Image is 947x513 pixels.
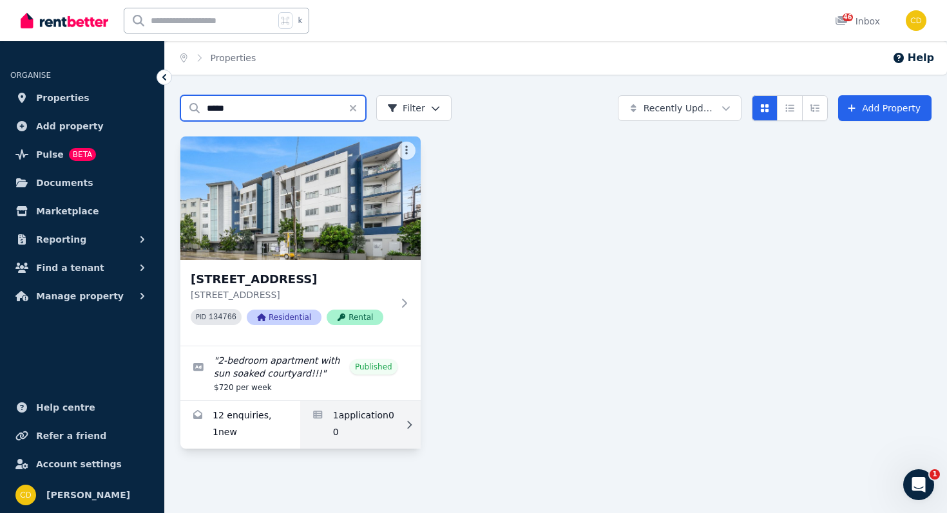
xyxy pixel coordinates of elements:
span: Reporting [36,232,86,247]
button: Card view [752,95,778,121]
span: Filter [387,102,425,115]
span: Account settings [36,456,122,472]
button: Filter [376,95,452,121]
a: Marketplace [10,198,154,224]
button: Help [892,50,934,66]
img: RentBetter [21,11,108,30]
h3: [STREET_ADDRESS] [191,270,392,288]
span: Pulse [36,147,64,162]
span: BETA [69,148,96,161]
a: Add Property [838,95,932,121]
span: Recently Updated [644,102,716,115]
a: Help centre [10,395,154,420]
a: PulseBETA [10,142,154,167]
img: Chris Dimitropoulos [906,10,926,31]
span: k [298,15,302,26]
div: Inbox [835,15,880,28]
img: Chris Dimitropoulos [15,485,36,505]
a: Documents [10,170,154,196]
span: 46 [843,14,853,21]
a: Edit listing: 2-bedroom apartment with sun soaked courtyard!!! [180,346,421,400]
button: Clear search [348,95,366,121]
p: [STREET_ADDRESS] [191,288,392,301]
small: PID [196,313,206,321]
span: Documents [36,175,93,191]
a: Enquiries for 3/231-235 Canterbury Rd, Canterbury [180,401,300,449]
span: Properties [36,90,90,106]
span: 1 [930,469,940,480]
nav: Breadcrumb [165,41,271,75]
code: 134766 [209,313,236,322]
span: Refer a friend [36,428,106,443]
iframe: Intercom live chat [903,469,934,500]
span: Find a tenant [36,260,104,275]
button: Reporting [10,227,154,252]
span: Add property [36,118,104,134]
button: Manage property [10,283,154,309]
button: Compact list view [777,95,803,121]
span: [PERSON_NAME] [46,487,130,503]
a: Applications for 3/231-235 Canterbury Rd, Canterbury [300,401,420,449]
span: Help centre [36,400,95,415]
span: Marketplace [36,203,99,219]
button: More options [397,142,416,160]
span: ORGANISE [10,71,51,80]
span: Manage property [36,288,124,304]
button: Expanded list view [802,95,828,121]
span: Rental [327,310,383,325]
button: Find a tenant [10,255,154,281]
div: View options [752,95,828,121]
button: Recently Updated [618,95,741,121]
a: Add property [10,113,154,139]
a: 3/231-235 Canterbury Rd, Canterbury[STREET_ADDRESS][STREET_ADDRESS]PID 134766ResidentialRental [180,136,421,346]
a: Refer a friend [10,423,154,449]
span: Residential [247,310,321,325]
a: Properties [10,85,154,111]
img: 3/231-235 Canterbury Rd, Canterbury [180,136,421,260]
a: Account settings [10,451,154,477]
a: Properties [211,53,256,63]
